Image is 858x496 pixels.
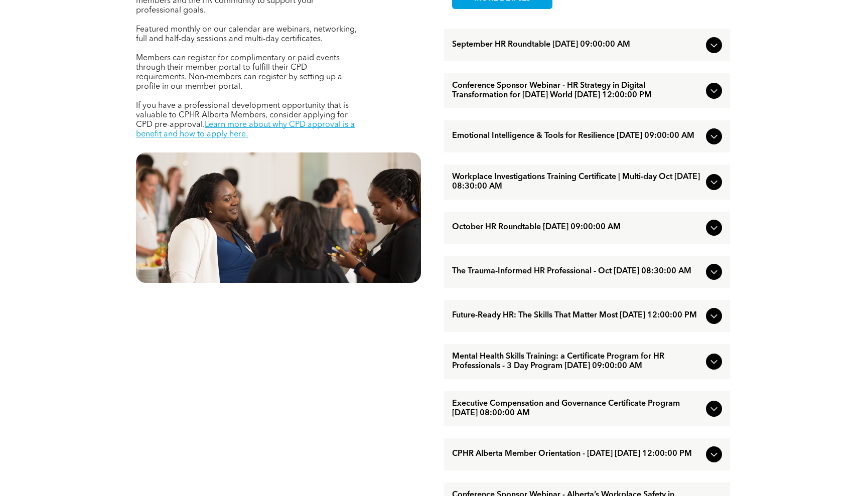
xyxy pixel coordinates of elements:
[452,267,702,276] span: The Trauma-Informed HR Professional - Oct [DATE] 08:30:00 AM
[452,81,702,100] span: Conference Sponsor Webinar - HR Strategy in Digital Transformation for [DATE] World [DATE] 12:00:...
[452,173,702,192] span: Workplace Investigations Training Certificate | Multi-day Oct [DATE] 08:30:00 AM
[136,54,342,91] span: Members can register for complimentary or paid events through their member portal to fulfill thei...
[452,399,702,418] span: Executive Compensation and Governance Certificate Program [DATE] 08:00:00 AM
[452,352,702,371] span: Mental Health Skills Training: a Certificate Program for HR Professionals - 3 Day Program [DATE] ...
[452,40,702,50] span: September HR Roundtable [DATE] 09:00:00 AM
[136,26,357,43] span: Featured monthly on our calendar are webinars, networking, full and half-day sessions and multi-d...
[136,121,355,138] a: Learn more about why CPD approval is a benefit and how to apply here.
[452,131,702,141] span: Emotional Intelligence & Tools for Resilience [DATE] 09:00:00 AM
[452,223,702,232] span: October HR Roundtable [DATE] 09:00:00 AM
[452,449,702,459] span: CPHR Alberta Member Orientation - [DATE] [DATE] 12:00:00 PM
[136,102,349,129] span: If you have a professional development opportunity that is valuable to CPHR Alberta Members, cons...
[452,311,702,320] span: Future-Ready HR: The Skills That Matter Most [DATE] 12:00:00 PM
